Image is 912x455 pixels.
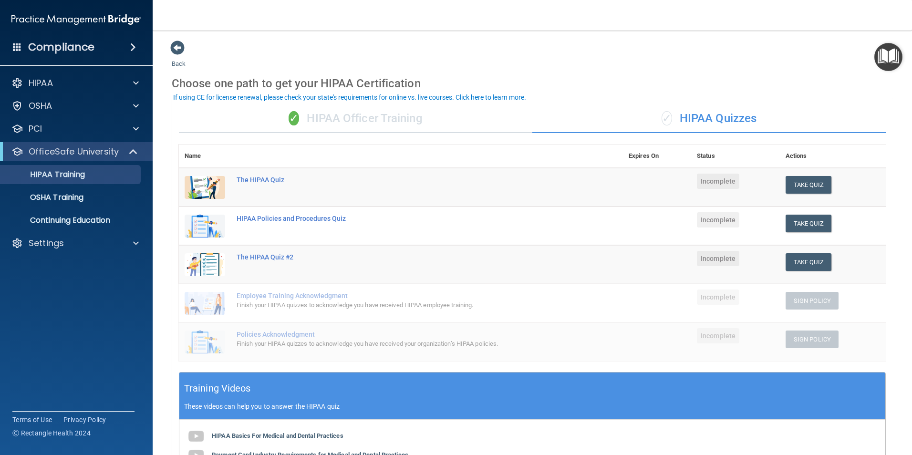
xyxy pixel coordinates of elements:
div: HIPAA Quizzes [532,104,886,133]
th: Status [691,145,780,168]
div: HIPAA Officer Training [179,104,532,133]
a: Settings [11,238,139,249]
a: OSHA [11,100,139,112]
p: Settings [29,238,64,249]
b: HIPAA Basics For Medical and Dental Practices [212,432,343,439]
button: Open Resource Center [874,43,902,71]
p: PCI [29,123,42,134]
span: Incomplete [697,212,739,227]
button: Take Quiz [786,176,831,194]
span: Ⓒ Rectangle Health 2024 [12,428,91,438]
div: The HIPAA Quiz #2 [237,253,575,261]
span: Incomplete [697,174,739,189]
div: If using CE for license renewal, please check your state's requirements for online vs. live cours... [173,94,526,101]
a: OfficeSafe University [11,146,138,157]
p: HIPAA [29,77,53,89]
button: Sign Policy [786,292,839,310]
th: Name [179,145,231,168]
p: OSHA Training [6,193,83,202]
p: OfficeSafe University [29,146,119,157]
th: Actions [780,145,886,168]
th: Expires On [623,145,691,168]
button: If using CE for license renewal, please check your state's requirements for online vs. live cours... [172,93,528,102]
h5: Training Videos [184,380,251,397]
div: HIPAA Policies and Procedures Quiz [237,215,575,222]
h4: Compliance [28,41,94,54]
img: gray_youtube_icon.38fcd6cc.png [187,427,206,446]
p: OSHA [29,100,52,112]
div: The HIPAA Quiz [237,176,575,184]
span: Incomplete [697,290,739,305]
span: ✓ [662,111,672,125]
button: Take Quiz [786,253,831,271]
div: Policies Acknowledgment [237,331,575,338]
p: These videos can help you to answer the HIPAA quiz [184,403,881,410]
iframe: Drift Widget Chat Controller [747,387,901,425]
a: Terms of Use [12,415,52,424]
button: Sign Policy [786,331,839,348]
span: Incomplete [697,328,739,343]
span: ✓ [289,111,299,125]
a: HIPAA [11,77,139,89]
a: PCI [11,123,139,134]
span: Incomplete [697,251,739,266]
div: Finish your HIPAA quizzes to acknowledge you have received your organization’s HIPAA policies. [237,338,575,350]
a: Back [172,49,186,67]
button: Take Quiz [786,215,831,232]
div: Choose one path to get your HIPAA Certification [172,70,893,97]
div: Employee Training Acknowledgment [237,292,575,300]
div: Finish your HIPAA quizzes to acknowledge you have received HIPAA employee training. [237,300,575,311]
p: Continuing Education [6,216,136,225]
p: HIPAA Training [6,170,85,179]
a: Privacy Policy [63,415,106,424]
img: PMB logo [11,10,141,29]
